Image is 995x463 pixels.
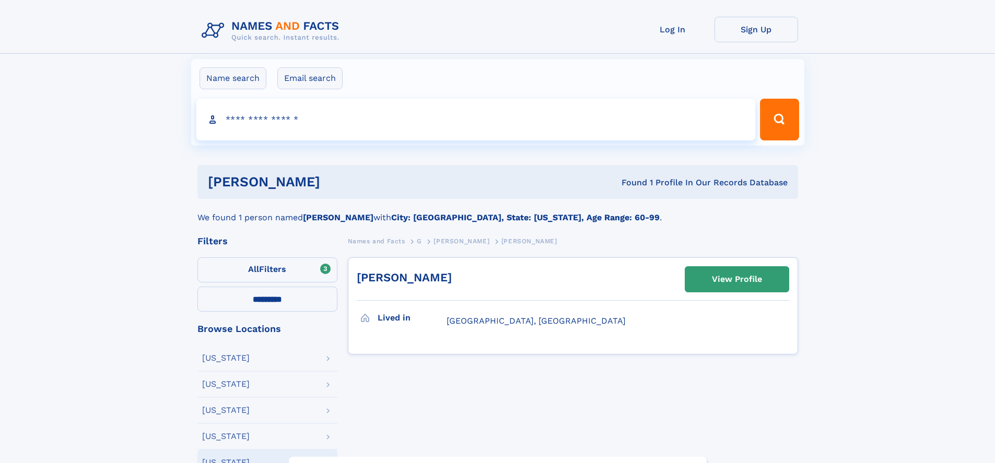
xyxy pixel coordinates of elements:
[248,264,259,274] span: All
[434,238,489,245] span: [PERSON_NAME]
[197,199,798,224] div: We found 1 person named with .
[208,175,471,188] h1: [PERSON_NAME]
[196,99,756,140] input: search input
[348,234,405,247] a: Names and Facts
[357,271,452,284] a: [PERSON_NAME]
[631,17,715,42] a: Log In
[715,17,798,42] a: Sign Up
[202,406,250,414] div: [US_STATE]
[447,316,626,326] span: [GEOGRAPHIC_DATA], [GEOGRAPHIC_DATA]
[202,380,250,388] div: [US_STATE]
[434,234,489,247] a: [PERSON_NAME]
[303,212,373,222] b: [PERSON_NAME]
[685,267,789,292] a: View Profile
[501,238,557,245] span: [PERSON_NAME]
[197,17,348,45] img: Logo Names and Facts
[200,67,266,89] label: Name search
[197,257,337,282] label: Filters
[378,309,447,327] h3: Lived in
[197,236,337,246] div: Filters
[417,234,422,247] a: G
[197,324,337,334] div: Browse Locations
[712,267,762,291] div: View Profile
[471,177,788,188] div: Found 1 Profile In Our Records Database
[277,67,343,89] label: Email search
[760,99,799,140] button: Search Button
[202,432,250,441] div: [US_STATE]
[391,212,660,222] b: City: [GEOGRAPHIC_DATA], State: [US_STATE], Age Range: 60-99
[202,354,250,362] div: [US_STATE]
[417,238,422,245] span: G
